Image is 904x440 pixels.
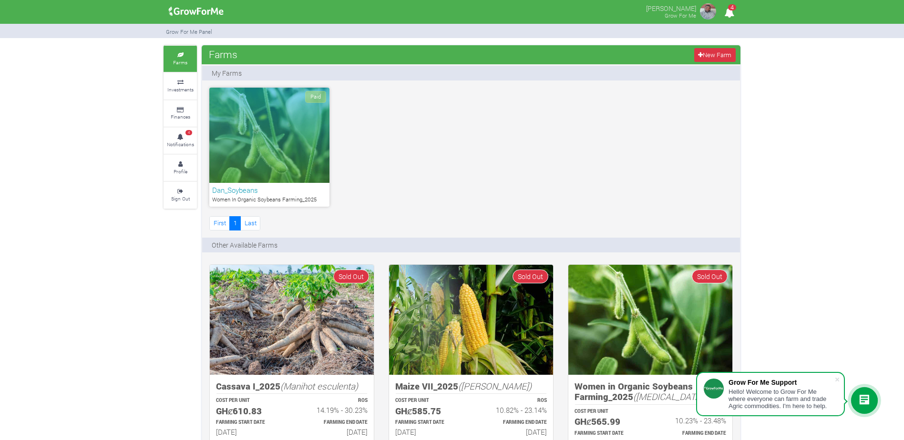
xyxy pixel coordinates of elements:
[300,419,368,426] p: Estimated Farming End Date
[729,379,834,386] div: Grow For Me Support
[212,68,242,78] p: My Farms
[646,2,696,13] p: [PERSON_NAME]
[395,397,462,404] p: COST PER UNIT
[216,397,283,404] p: COST PER UNIT
[633,390,726,402] i: ([MEDICAL_DATA] max)
[480,397,547,404] p: ROS
[575,416,642,427] h5: GHȼ565.99
[173,59,187,66] small: Farms
[395,381,547,392] h5: Maize VII_2025
[164,46,197,72] a: Farms
[659,416,726,425] h6: 10.23% - 23.48%
[171,195,190,202] small: Sign Out
[164,73,197,99] a: Investments
[513,270,548,283] span: Sold Out
[166,28,212,35] small: Grow For Me Panel
[665,12,696,19] small: Grow For Me
[699,2,718,21] img: growforme image
[164,155,197,181] a: Profile
[720,9,739,18] a: 4
[280,380,358,392] i: (Manihot esculenta)
[229,216,241,230] a: 1
[659,408,726,415] p: ROS
[692,270,728,283] span: Sold Out
[209,88,329,207] a: Paid Dan_Soybeans Women In Organic Soybeans Farming_2025
[395,428,462,436] h6: [DATE]
[185,130,192,136] span: 4
[216,428,283,436] h6: [DATE]
[575,430,642,437] p: Estimated Farming Start Date
[694,48,736,62] a: New Farm
[216,419,283,426] p: Estimated Farming Start Date
[395,406,462,417] h5: GHȼ585.75
[167,141,194,148] small: Notifications
[480,406,547,414] h6: 10.82% - 23.14%
[209,216,230,230] a: First
[206,45,240,64] span: Farms
[300,397,368,404] p: ROS
[216,381,368,392] h5: Cassava I_2025
[164,128,197,154] a: 4 Notifications
[300,428,368,436] h6: [DATE]
[458,380,532,392] i: ([PERSON_NAME])
[659,430,726,437] p: Estimated Farming End Date
[212,196,327,204] p: Women In Organic Soybeans Farming_2025
[212,186,327,194] h6: Dan_Soybeans
[305,91,326,103] span: Paid
[480,419,547,426] p: Estimated Farming End Date
[568,265,732,375] img: growforme image
[240,216,260,230] a: Last
[210,265,374,375] img: growforme image
[575,381,726,402] h5: Women in Organic Soybeans Farming_2025
[575,408,642,415] p: COST PER UNIT
[164,100,197,127] a: Finances
[395,419,462,426] p: Estimated Farming Start Date
[728,4,736,10] span: 4
[209,216,260,230] nav: Page Navigation
[300,406,368,414] h6: 14.19% - 30.23%
[216,406,283,417] h5: GHȼ610.83
[212,240,277,250] p: Other Available Farms
[174,168,187,175] small: Profile
[729,388,834,410] div: Hello! Welcome to Grow For Me where everyone can farm and trade Agric commodities. I'm here to help.
[171,113,190,120] small: Finances
[167,86,194,93] small: Investments
[720,2,739,23] i: Notifications
[164,182,197,208] a: Sign Out
[165,2,227,21] img: growforme image
[480,428,547,436] h6: [DATE]
[389,265,553,375] img: growforme image
[333,270,369,283] span: Sold Out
